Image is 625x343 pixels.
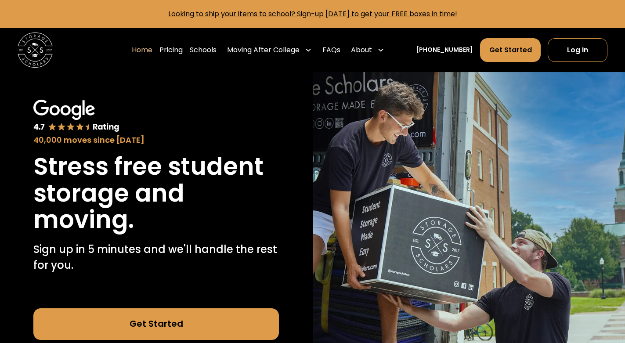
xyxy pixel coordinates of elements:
[33,308,279,340] a: Get Started
[480,38,541,62] a: Get Started
[190,38,217,62] a: Schools
[548,38,607,62] a: Log In
[33,134,279,146] div: 40,000 moves since [DATE]
[159,38,183,62] a: Pricing
[224,38,315,62] div: Moving After College
[168,9,457,19] a: Looking to ship your items to school? Sign-up [DATE] to get your FREE boxes in time!
[33,153,279,233] h1: Stress free student storage and moving.
[33,100,119,133] img: Google 4.7 star rating
[227,45,300,55] div: Moving After College
[322,38,340,62] a: FAQs
[18,32,53,68] img: Storage Scholars main logo
[132,38,152,62] a: Home
[416,45,473,54] a: [PHONE_NUMBER]
[18,32,53,68] a: home
[347,38,388,62] div: About
[33,242,279,273] p: Sign up in 5 minutes and we'll handle the rest for you.
[351,45,372,55] div: About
